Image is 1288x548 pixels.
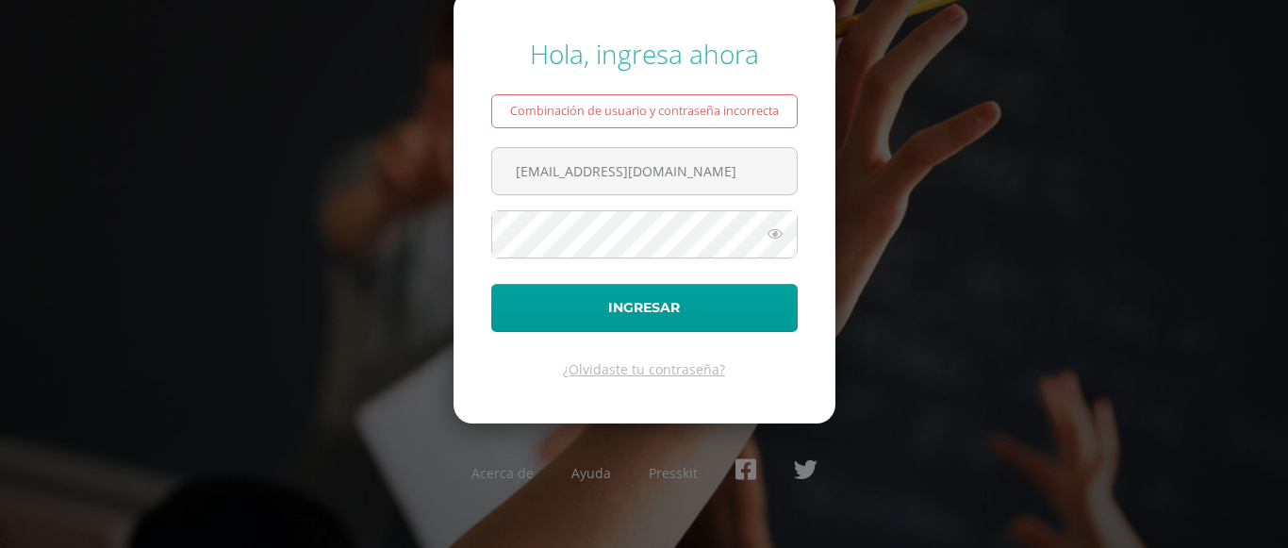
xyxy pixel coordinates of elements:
button: Ingresar [491,284,798,332]
div: Hola, ingresa ahora [491,36,798,72]
a: Ayuda [571,464,611,482]
input: Correo electrónico o usuario [492,148,797,194]
a: ¿Olvidaste tu contraseña? [563,360,725,378]
a: Presskit [649,464,698,482]
a: Acerca de [471,464,534,482]
div: Combinación de usuario y contraseña incorrecta [491,94,798,128]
